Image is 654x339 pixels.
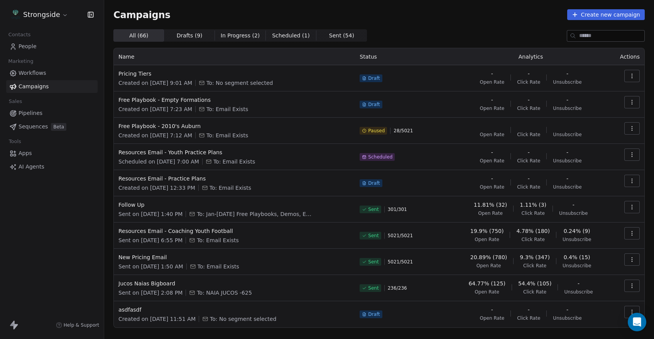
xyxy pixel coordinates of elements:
span: Resources Email - Youth Practice Plans [118,148,350,156]
span: Scheduled ( 1 ) [272,32,310,40]
span: Strongside [23,10,60,20]
span: Resources Email - Coaching Youth Football [118,227,350,235]
span: 236 / 236 [388,285,407,291]
span: Click Rate [517,79,540,85]
span: - [491,70,493,78]
span: Sent ( 54 ) [329,32,354,40]
button: Create new campaign [567,9,645,20]
span: Pricing Tiers [118,70,350,78]
span: Help & Support [64,322,99,328]
span: 28 / 5021 [394,128,413,134]
span: Campaigns [19,83,49,91]
span: asdfasdf [118,306,350,314]
span: Open Rate [475,236,499,243]
span: - [528,175,530,182]
span: Jucos Naias Bigboard [118,280,350,287]
a: People [6,40,98,53]
span: Click Rate [523,263,546,269]
span: Drafts ( 9 ) [177,32,203,40]
span: Click Rate [517,315,540,321]
span: - [573,201,575,209]
span: People [19,42,37,51]
span: To: Email Exists [197,236,238,244]
span: To: Jan-Jul 25 Free Playbooks, Demos, Etc. [197,210,313,218]
span: Open Rate [478,210,503,216]
span: - [491,96,493,104]
span: - [566,148,568,156]
span: 4.78% (180) [516,227,550,235]
span: - [491,306,493,314]
span: 301 / 301 [388,206,407,213]
a: Campaigns [6,80,98,93]
span: Unsubscribe [563,263,591,269]
span: Sent on [DATE] 6:55 PM [118,236,183,244]
span: Click Rate [523,289,546,295]
th: Actions [610,48,644,65]
span: To: NAIA JUCOS -625 [197,289,252,297]
th: Status [355,48,451,65]
span: Click Rate [522,236,545,243]
span: To: No segment selected [210,315,276,323]
a: Workflows [6,67,98,79]
span: Resources Email - Practice Plans [118,175,350,182]
span: Open Rate [477,263,501,269]
span: Open Rate [480,158,504,164]
span: Sent [368,206,379,213]
span: Apps [19,149,32,157]
span: Sent on [DATE] 2:08 PM [118,289,183,297]
span: Campaigns [113,9,171,20]
span: Free Playbook - 2010's Auburn [118,122,350,130]
span: Open Rate [480,79,504,85]
span: To: No segment selected [206,79,273,87]
span: Sent [368,259,379,265]
span: Sequences [19,123,48,131]
span: To: Email Exists [206,105,248,113]
span: 5021 / 5021 [388,259,413,265]
span: Draft [368,75,380,81]
span: Free Playbook - Empty Formations [118,96,350,104]
span: - [491,148,493,156]
span: 9.3% (347) [520,253,550,261]
span: Draft [368,101,380,108]
span: - [491,175,493,182]
span: Created on [DATE] 12:33 PM [118,184,195,192]
span: 11.81% (32) [474,201,507,209]
span: Contacts [5,29,34,40]
span: To: Email Exists [213,158,255,165]
span: Click Rate [517,105,540,111]
span: Unsubscribe [564,289,593,295]
span: Click Rate [517,184,540,190]
span: Workflows [19,69,46,77]
div: Open Intercom Messenger [628,313,646,331]
span: Open Rate [480,315,504,321]
span: Click Rate [517,158,540,164]
span: Scheduled [368,154,392,160]
span: Unsubscribe [553,315,581,321]
img: Logo%20gradient%20V_1.png [11,10,20,19]
span: Open Rate [480,105,504,111]
a: Help & Support [56,322,99,328]
span: 5021 / 5021 [388,233,413,239]
span: Created on [DATE] 9:01 AM [118,79,192,87]
th: Name [114,48,355,65]
span: - [578,280,580,287]
a: Apps [6,147,98,160]
span: - [528,96,530,104]
span: Created on [DATE] 7:12 AM [118,132,192,139]
span: 0.24% (9) [564,227,590,235]
span: Sent on [DATE] 1:40 PM [118,210,183,218]
span: 64.77% (125) [468,280,505,287]
span: Pipelines [19,109,42,117]
span: - [566,306,568,314]
span: To: Email Exists [198,263,239,270]
span: To: Email Exists [210,184,251,192]
span: Beta [51,123,66,131]
span: Tools [5,136,24,147]
span: 19.9% (750) [470,227,504,235]
span: Click Rate [517,132,540,138]
span: - [566,70,568,78]
span: New Pricing Email [118,253,350,261]
span: Sent on [DATE] 1:50 AM [118,263,183,270]
a: SequencesBeta [6,120,98,133]
span: Unsubscribe [553,158,581,164]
